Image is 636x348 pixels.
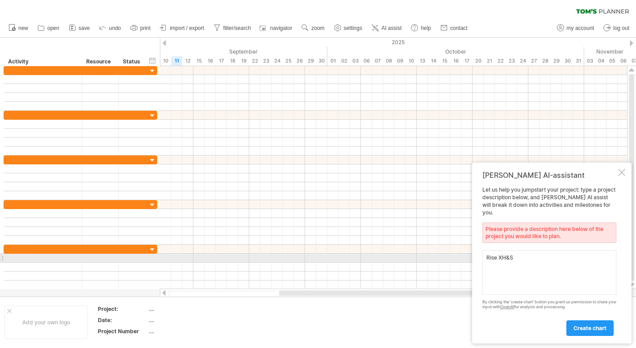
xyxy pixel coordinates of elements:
[223,25,251,31] span: filter/search
[495,56,506,66] div: Wednesday, 22 October 2025
[149,305,224,313] div: ....
[98,316,147,324] div: Date:
[439,56,450,66] div: Wednesday, 15 October 2025
[216,56,227,66] div: Wednesday, 17 September 2025
[344,25,362,31] span: settings
[540,56,551,66] div: Tuesday, 28 October 2025
[595,56,607,66] div: Tuesday, 4 November 2025
[8,57,77,66] div: Activity
[584,56,595,66] div: Monday, 3 November 2025
[417,56,428,66] div: Monday, 13 October 2025
[482,222,616,243] div: Please provide a description here below of the project you would like to plan.
[97,22,124,34] a: undo
[260,56,272,66] div: Tuesday, 23 September 2025
[205,56,216,66] div: Tuesday, 16 September 2025
[381,25,402,31] span: AI assist
[428,56,439,66] div: Tuesday, 14 October 2025
[170,25,204,31] span: import / export
[332,22,365,34] a: settings
[482,300,616,310] div: By clicking the 'create chart' button you grant us permission to share your input with for analys...
[82,47,327,56] div: September 2025
[484,56,495,66] div: Tuesday, 21 October 2025
[573,56,584,66] div: Friday, 31 October 2025
[601,22,632,34] a: log out
[249,56,260,66] div: Monday, 22 September 2025
[211,22,254,34] a: filter/search
[182,56,193,66] div: Friday, 12 September 2025
[311,25,324,31] span: zoom
[450,25,468,31] span: contact
[98,327,147,335] div: Project Number
[258,22,295,34] a: navigator
[171,56,182,66] div: Thursday, 11 September 2025
[406,56,417,66] div: Friday, 10 October 2025
[238,56,249,66] div: Friday, 19 September 2025
[305,56,316,66] div: Monday, 29 September 2025
[227,56,238,66] div: Thursday, 18 September 2025
[383,56,394,66] div: Wednesday, 8 October 2025
[607,56,618,66] div: Wednesday, 5 November 2025
[149,327,224,335] div: ....
[299,22,327,34] a: zoom
[409,22,434,34] a: help
[506,56,517,66] div: Thursday, 23 October 2025
[193,56,205,66] div: Monday, 15 September 2025
[372,56,383,66] div: Tuesday, 7 October 2025
[461,56,473,66] div: Friday, 17 October 2025
[450,56,461,66] div: Thursday, 16 October 2025
[6,22,31,34] a: new
[482,171,616,180] div: [PERSON_NAME] AI-assistant
[517,56,528,66] div: Friday, 24 October 2025
[482,186,616,335] div: Let us help you jumpstart your project: type a project description below, and [PERSON_NAME] AI as...
[566,320,614,336] a: create chart
[573,325,607,331] span: create chart
[86,57,113,66] div: Resource
[123,57,142,66] div: Status
[316,56,327,66] div: Tuesday, 30 September 2025
[18,25,28,31] span: new
[283,56,294,66] div: Thursday, 25 September 2025
[562,56,573,66] div: Thursday, 30 October 2025
[618,56,629,66] div: Thursday, 6 November 2025
[438,22,470,34] a: contact
[567,25,594,31] span: my account
[339,56,350,66] div: Thursday, 2 October 2025
[98,305,147,313] div: Project:
[160,56,171,66] div: Wednesday, 10 September 2025
[327,56,339,66] div: Wednesday, 1 October 2025
[149,316,224,324] div: ....
[473,56,484,66] div: Monday, 20 October 2025
[551,56,562,66] div: Wednesday, 29 October 2025
[272,56,283,66] div: Wednesday, 24 September 2025
[500,304,514,309] a: OpenAI
[294,56,305,66] div: Friday, 26 September 2025
[369,22,404,34] a: AI assist
[270,25,292,31] span: navigator
[421,25,431,31] span: help
[67,22,92,34] a: save
[327,47,584,56] div: October 2025
[140,25,151,31] span: print
[613,25,629,31] span: log out
[4,306,88,339] div: Add your own logo
[47,25,59,31] span: open
[350,56,361,66] div: Friday, 3 October 2025
[528,56,540,66] div: Monday, 27 October 2025
[158,22,207,34] a: import / export
[361,56,372,66] div: Monday, 6 October 2025
[394,56,406,66] div: Thursday, 9 October 2025
[555,22,597,34] a: my account
[35,22,62,34] a: open
[109,25,121,31] span: undo
[128,22,153,34] a: print
[79,25,90,31] span: save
